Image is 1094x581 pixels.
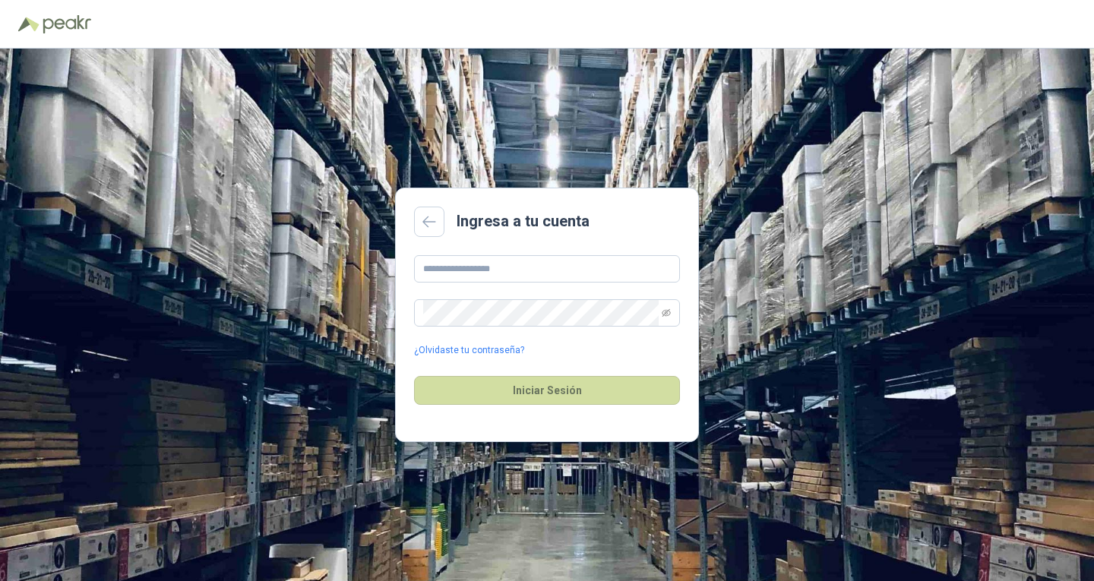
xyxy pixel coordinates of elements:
[414,343,524,358] a: ¿Olvidaste tu contraseña?
[662,308,671,317] span: eye-invisible
[457,210,590,233] h2: Ingresa a tu cuenta
[18,17,40,32] img: Logo
[43,15,91,33] img: Peakr
[414,376,680,405] button: Iniciar Sesión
